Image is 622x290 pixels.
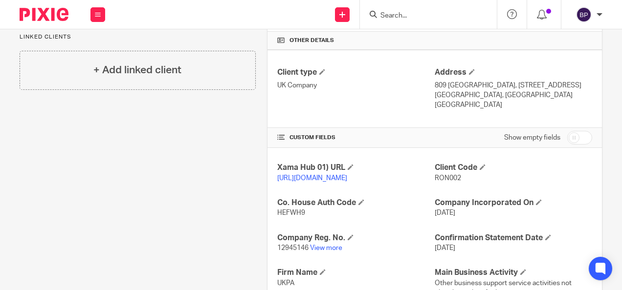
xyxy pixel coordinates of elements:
[435,198,592,208] h4: Company Incorporated On
[435,209,455,216] span: [DATE]
[504,133,560,143] label: Show empty fields
[435,268,592,278] h4: Main Business Activity
[435,90,592,100] p: [GEOGRAPHIC_DATA], [GEOGRAPHIC_DATA]
[435,245,455,251] span: [DATE]
[379,12,467,21] input: Search
[435,100,592,110] p: [GEOGRAPHIC_DATA]
[277,245,309,251] span: 12945146
[277,81,435,90] p: UK Company
[435,233,592,243] h4: Confirmation Statement Date
[277,209,305,216] span: HEFWH9
[435,175,461,182] span: RON002
[289,37,334,44] span: Other details
[277,233,435,243] h4: Company Reg. No.
[277,268,435,278] h4: Firm Name
[435,67,592,78] h4: Address
[20,8,68,21] img: Pixie
[277,175,347,182] a: [URL][DOMAIN_NAME]
[20,33,256,41] p: Linked clients
[435,81,592,90] p: 809 [GEOGRAPHIC_DATA], [STREET_ADDRESS]
[93,62,181,78] h4: + Add linked client
[277,163,435,173] h4: Xama Hub 01) URL
[277,280,294,287] span: UKPA
[277,198,435,208] h4: Co. House Auth Code
[435,163,592,173] h4: Client Code
[277,134,435,142] h4: CUSTOM FIELDS
[277,67,435,78] h4: Client type
[310,245,342,251] a: View more
[576,7,592,22] img: svg%3E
